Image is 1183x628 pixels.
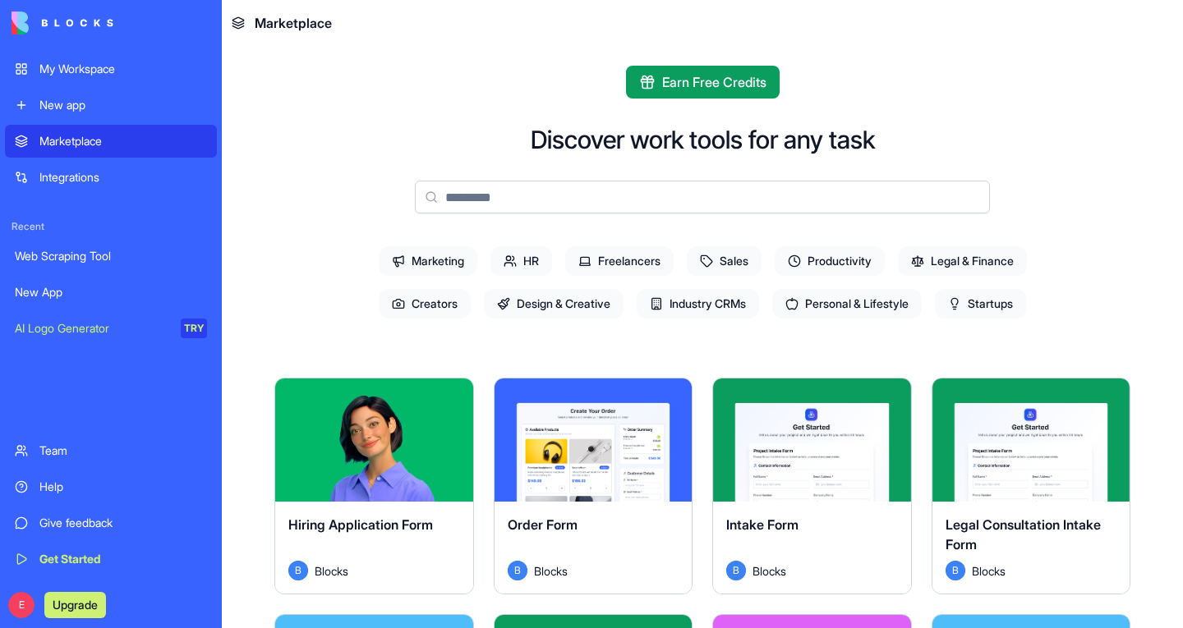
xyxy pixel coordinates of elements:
[5,312,217,345] a: AI Logo GeneratorTRY
[5,161,217,194] a: Integrations
[288,561,308,580] span: B
[508,516,578,533] span: Order Form
[712,378,912,594] a: Intake FormBBlocks
[5,89,217,121] a: New app
[379,246,477,276] span: Marketing
[5,543,217,575] a: Get Started
[626,66,780,99] button: Earn Free Credits
[39,515,207,531] div: Give feedback
[687,246,762,276] span: Sales
[39,61,207,77] div: My Workspace
[5,507,217,539] a: Give feedback
[565,246,674,276] span: Freelancers
[15,284,207,300] div: New App
[5,53,217,85] a: My Workspace
[181,319,207,338] div: TRY
[5,220,217,233] span: Recent
[935,289,1026,319] span: Startups
[15,248,207,264] div: Web Scraping Tool
[932,378,1131,594] a: Legal Consultation Intake FormBBlocks
[972,562,1006,580] span: Blocks
[726,516,799,533] span: Intake Form
[44,596,106,612] a: Upgrade
[44,592,106,618] button: Upgrade
[534,562,568,580] span: Blocks
[490,246,552,276] span: HR
[5,276,217,309] a: New App
[662,72,766,92] span: Earn Free Credits
[39,442,207,459] div: Team
[484,289,624,319] span: Design & Creative
[15,320,169,337] div: AI Logo Generator
[637,289,759,319] span: Industry CRMs
[379,289,471,319] span: Creators
[946,561,965,580] span: B
[39,169,207,186] div: Integrations
[12,11,113,34] img: logo
[39,97,207,113] div: New app
[5,125,217,158] a: Marketplace
[39,551,207,567] div: Get Started
[898,246,1027,276] span: Legal & Finance
[5,470,217,503] a: Help
[508,561,527,580] span: B
[274,378,474,594] a: Hiring Application FormBBlocks
[5,434,217,467] a: Team
[255,13,332,33] span: Marketplace
[531,125,875,154] h2: Discover work tools for any task
[288,516,433,533] span: Hiring Application Form
[772,289,922,319] span: Personal & Lifestyle
[315,562,348,580] span: Blocks
[494,378,693,594] a: Order FormBBlocks
[775,246,885,276] span: Productivity
[946,516,1101,552] span: Legal Consultation Intake Form
[39,479,207,495] div: Help
[39,133,207,149] div: Marketplace
[753,562,786,580] span: Blocks
[5,240,217,273] a: Web Scraping Tool
[726,561,746,580] span: B
[8,592,35,618] span: E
